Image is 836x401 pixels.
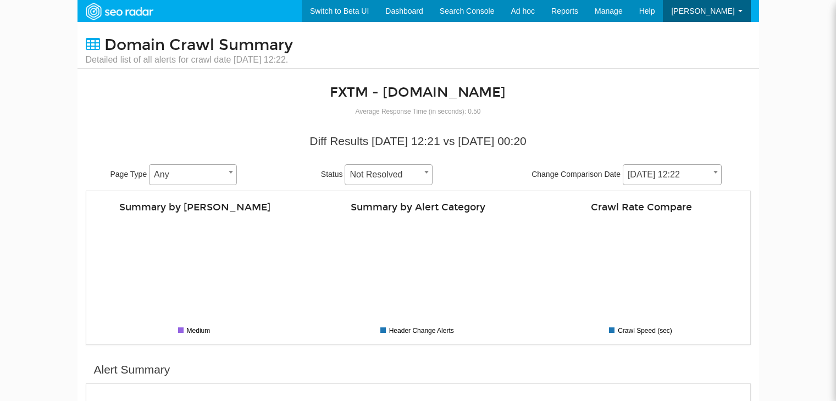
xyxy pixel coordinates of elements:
[532,170,621,179] span: Change Comparison Date
[547,260,555,266] tspan: 0.5
[547,280,555,286] tspan: 0.3
[315,202,522,213] h4: Summary by Alert Category
[94,361,170,378] div: Alert Summary
[94,133,743,149] div: Diff Results [DATE] 12:21 vs [DATE] 00:20
[547,222,555,228] tspan: 0.9
[110,170,147,179] span: Page Type
[104,36,293,54] span: Domain Crawl Summary
[547,251,555,257] tspan: 0.6
[330,84,506,101] a: FXTM - [DOMAIN_NAME]
[547,241,555,247] tspan: 0.7
[551,7,578,15] span: Reports
[81,2,157,21] img: SEORadar
[682,316,715,322] tspan: [DATE] 12:21
[547,270,555,276] tspan: 0.4
[538,202,745,213] h4: Crawl Rate Compare
[321,170,343,179] span: Status
[623,167,721,182] span: 08/12/2025 12:22
[671,7,734,15] span: [PERSON_NAME]
[590,316,623,322] tspan: [DATE] 00:20
[86,54,293,66] small: Detailed list of all alerts for crawl date [DATE] 12:22.
[552,309,555,315] tspan: 0
[149,164,237,185] span: Any
[547,289,555,296] tspan: 0.2
[176,267,215,275] text: 1 total alerts
[511,7,535,15] span: Ad hoc
[345,164,433,185] span: Not Resolved
[356,108,481,115] small: Average Response Time (in seconds): 0.50
[440,7,495,15] span: Search Console
[639,7,655,15] span: Help
[547,231,555,237] tspan: 0.8
[92,202,298,213] h4: Summary by [PERSON_NAME]
[150,167,236,182] span: Any
[595,7,623,15] span: Manage
[547,299,555,305] tspan: 0.1
[345,167,432,182] span: Not Resolved
[623,164,722,185] span: 08/12/2025 12:22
